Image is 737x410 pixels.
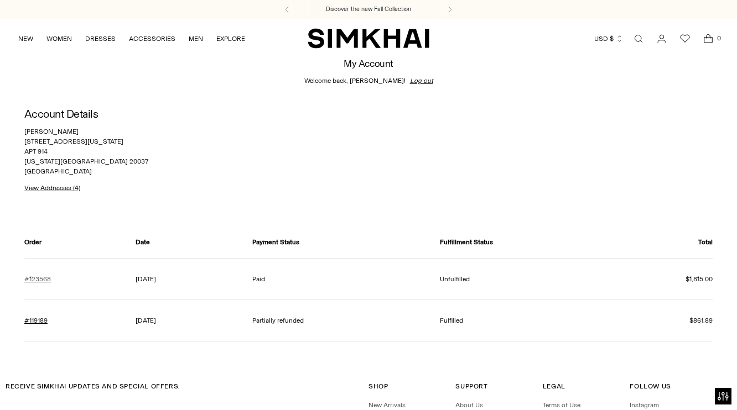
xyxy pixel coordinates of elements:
td: Partially refunded [237,299,424,341]
a: Order number #119189 [24,316,48,325]
a: Discover the new Fall Collection [326,5,411,14]
span: RECEIVE SIMKHAI UPDATES AND SPECIAL OFFERS: [6,382,180,390]
a: About Us [455,401,483,409]
td: Fulfilled [424,299,616,341]
a: Log out [410,76,433,86]
th: Fulfillment Status [424,237,616,259]
time: [DATE] [136,317,156,324]
td: $861.89 [616,299,713,341]
a: View Addresses (4) [24,183,80,193]
a: Order number #123568 [24,274,51,284]
th: Payment Status [237,237,424,259]
h2: Account Details [24,108,713,120]
a: Terms of Use [543,401,580,409]
td: Paid [237,258,424,299]
div: Welcome back, [PERSON_NAME]! [304,76,433,86]
a: DRESSES [85,27,116,51]
a: Open search modal [627,28,650,50]
a: Open cart modal [697,28,719,50]
a: Go to the account page [651,28,673,50]
span: Follow Us [630,382,671,390]
td: Unfulfilled [424,258,616,299]
span: 0 [714,33,724,43]
h1: My Account [344,58,393,69]
p: [PERSON_NAME] [STREET_ADDRESS][US_STATE] APT 914 [US_STATE][GEOGRAPHIC_DATA] 20037 [GEOGRAPHIC_DATA] [24,127,713,176]
time: [DATE] [136,275,156,283]
a: ACCESSORIES [129,27,175,51]
span: Shop [369,382,388,390]
a: SIMKHAI [308,28,429,49]
a: Wishlist [674,28,696,50]
a: New Arrivals [369,401,406,409]
a: Instagram [630,401,659,409]
th: Total [616,237,713,259]
span: Legal [543,382,565,390]
a: NEW [18,27,33,51]
th: Order [24,237,120,259]
a: MEN [189,27,203,51]
th: Date [120,237,237,259]
span: Support [455,382,487,390]
td: $1,815.00 [616,258,713,299]
a: WOMEN [46,27,72,51]
a: EXPLORE [216,27,245,51]
button: USD $ [594,27,624,51]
